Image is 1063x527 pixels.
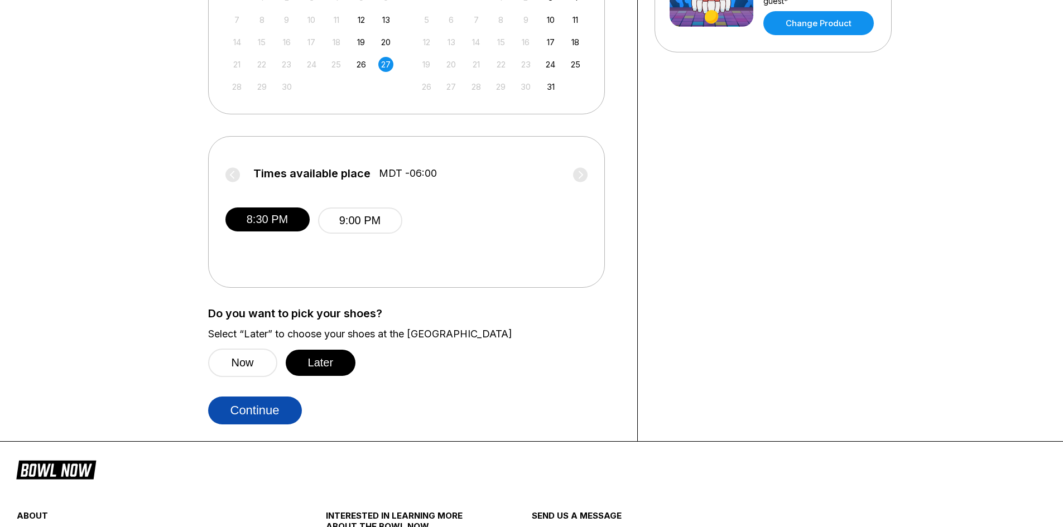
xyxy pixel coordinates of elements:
div: Choose Saturday, September 20th, 2025 [378,35,393,50]
div: Not available Thursday, September 11th, 2025 [329,12,344,27]
div: Not available Thursday, October 23rd, 2025 [518,57,533,72]
label: Do you want to pick your shoes? [208,307,621,320]
div: Not available Monday, September 8th, 2025 [254,12,270,27]
div: Choose Friday, September 26th, 2025 [354,57,369,72]
div: Not available Tuesday, September 9th, 2025 [279,12,294,27]
div: Not available Tuesday, September 16th, 2025 [279,35,294,50]
div: Not available Monday, October 13th, 2025 [444,35,459,50]
div: about [17,510,274,526]
div: Choose Saturday, October 25th, 2025 [568,57,583,72]
div: Not available Thursday, October 9th, 2025 [518,12,533,27]
div: Not available Tuesday, October 7th, 2025 [469,12,484,27]
div: Not available Sunday, October 5th, 2025 [419,12,434,27]
div: Not available Sunday, September 7th, 2025 [229,12,244,27]
div: Not available Tuesday, September 30th, 2025 [279,79,294,94]
div: Not available Wednesday, October 8th, 2025 [493,12,508,27]
div: Not available Monday, October 6th, 2025 [444,12,459,27]
div: Choose Friday, October 24th, 2025 [543,57,558,72]
button: 8:30 PM [225,207,310,231]
div: Not available Sunday, October 19th, 2025 [419,57,434,72]
div: Choose Friday, September 12th, 2025 [354,12,369,27]
div: Not available Wednesday, October 15th, 2025 [493,35,508,50]
span: Times available place [253,167,371,180]
div: Not available Monday, September 15th, 2025 [254,35,270,50]
div: Not available Tuesday, October 14th, 2025 [469,35,484,50]
div: Not available Thursday, September 25th, 2025 [329,57,344,72]
div: Not available Tuesday, September 23rd, 2025 [279,57,294,72]
a: Change Product [763,11,874,35]
div: Not available Sunday, September 21st, 2025 [229,57,244,72]
div: Choose Saturday, October 18th, 2025 [568,35,583,50]
div: Choose Friday, October 10th, 2025 [543,12,558,27]
button: Now [208,349,277,377]
div: Choose Friday, October 31st, 2025 [543,79,558,94]
div: Not available Tuesday, October 21st, 2025 [469,57,484,72]
div: Not available Wednesday, October 22nd, 2025 [493,57,508,72]
div: Not available Tuesday, October 28th, 2025 [469,79,484,94]
div: Choose Friday, September 19th, 2025 [354,35,369,50]
div: Not available Wednesday, October 29th, 2025 [493,79,508,94]
div: Not available Thursday, October 16th, 2025 [518,35,533,50]
div: Not available Sunday, October 12th, 2025 [419,35,434,50]
div: Not available Sunday, September 14th, 2025 [229,35,244,50]
div: Not available Sunday, September 28th, 2025 [229,79,244,94]
div: Not available Monday, October 20th, 2025 [444,57,459,72]
div: Not available Thursday, September 18th, 2025 [329,35,344,50]
label: Select “Later” to choose your shoes at the [GEOGRAPHIC_DATA] [208,328,621,340]
div: Choose Saturday, September 13th, 2025 [378,12,393,27]
button: 9:00 PM [318,207,402,234]
div: Not available Monday, September 29th, 2025 [254,79,270,94]
div: Not available Thursday, October 30th, 2025 [518,79,533,94]
div: Not available Wednesday, September 17th, 2025 [304,35,319,50]
div: Not available Monday, September 22nd, 2025 [254,57,270,72]
div: Not available Wednesday, September 24th, 2025 [304,57,319,72]
button: Later [286,350,356,376]
span: MDT -06:00 [379,167,437,180]
div: Not available Sunday, October 26th, 2025 [419,79,434,94]
button: Continue [208,397,302,424]
div: Choose Saturday, October 11th, 2025 [568,12,583,27]
div: Choose Saturday, September 27th, 2025 [378,57,393,72]
div: Choose Friday, October 17th, 2025 [543,35,558,50]
div: Not available Wednesday, September 10th, 2025 [304,12,319,27]
div: Not available Monday, October 27th, 2025 [444,79,459,94]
